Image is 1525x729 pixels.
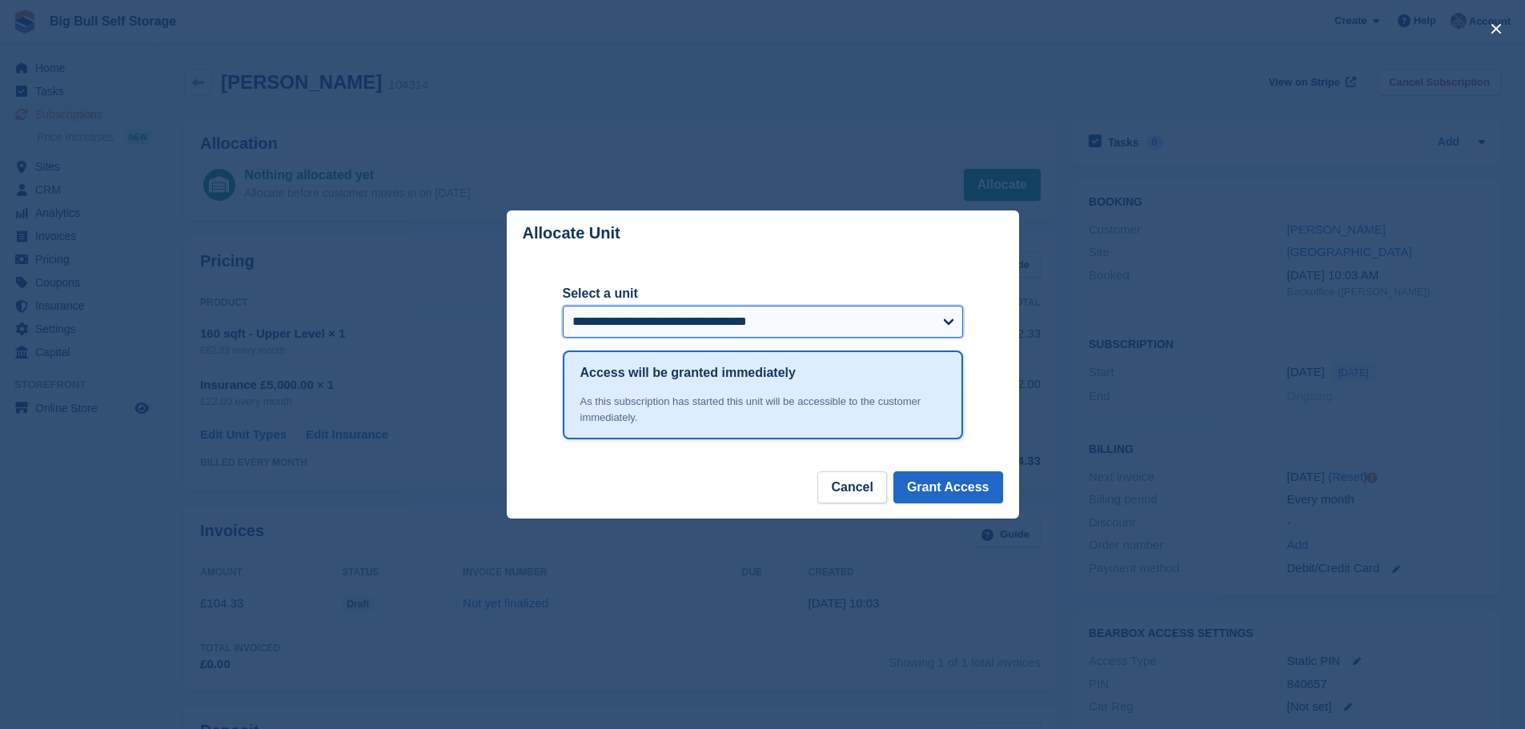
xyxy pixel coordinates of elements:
[893,471,1003,503] button: Grant Access
[563,284,963,303] label: Select a unit
[523,224,620,242] p: Allocate Unit
[1483,16,1509,42] button: close
[580,394,945,425] div: As this subscription has started this unit will be accessible to the customer immediately.
[580,363,796,383] h1: Access will be granted immediately
[817,471,886,503] button: Cancel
